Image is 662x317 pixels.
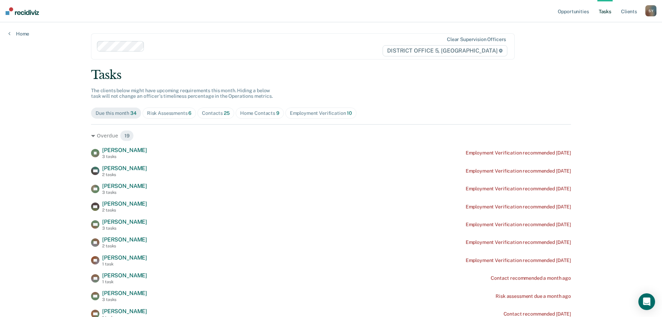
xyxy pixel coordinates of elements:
[102,297,147,302] div: 3 tasks
[102,200,147,207] span: [PERSON_NAME]
[188,110,191,116] span: 6
[102,190,147,195] div: 3 tasks
[6,7,39,15] img: Recidiviz
[96,110,137,116] div: Due this month
[240,110,279,116] div: Home Contacts
[466,257,571,263] div: Employment Verification recommended [DATE]
[102,154,147,159] div: 3 tasks
[466,222,571,228] div: Employment Verification recommended [DATE]
[102,279,147,284] div: 1 task
[496,293,571,299] div: Risk assessment due a month ago
[102,262,147,267] div: 1 task
[102,254,147,261] span: [PERSON_NAME]
[276,110,279,116] span: 9
[447,37,506,42] div: Clear supervision officers
[290,110,352,116] div: Employment Verification
[102,219,147,225] span: [PERSON_NAME]
[91,130,571,141] div: Overdue 19
[102,172,147,177] div: 2 tasks
[202,110,230,116] div: Contacts
[8,31,29,37] a: Home
[147,110,192,116] div: Risk Assessments
[102,290,147,296] span: [PERSON_NAME]
[102,147,147,153] span: [PERSON_NAME]
[466,204,571,210] div: Employment Verification recommended [DATE]
[102,308,147,315] span: [PERSON_NAME]
[638,293,655,310] div: Open Intercom Messenger
[224,110,230,116] span: 25
[91,88,273,99] span: The clients below might have upcoming requirements this month. Hiding a below task will not chang...
[102,208,147,213] div: 2 tasks
[102,183,147,189] span: [PERSON_NAME]
[102,236,147,243] span: [PERSON_NAME]
[645,5,656,16] div: S Y
[466,168,571,174] div: Employment Verification recommended [DATE]
[120,130,134,141] span: 19
[102,165,147,172] span: [PERSON_NAME]
[130,110,137,116] span: 34
[466,150,571,156] div: Employment Verification recommended [DATE]
[91,68,571,82] div: Tasks
[466,186,571,192] div: Employment Verification recommended [DATE]
[347,110,352,116] span: 10
[504,311,571,317] div: Contact recommended [DATE]
[102,244,147,248] div: 2 tasks
[102,226,147,231] div: 3 tasks
[466,239,571,245] div: Employment Verification recommended [DATE]
[102,272,147,279] span: [PERSON_NAME]
[491,275,571,281] div: Contact recommended a month ago
[383,45,507,56] span: DISTRICT OFFICE 5, [GEOGRAPHIC_DATA]
[645,5,656,16] button: SY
